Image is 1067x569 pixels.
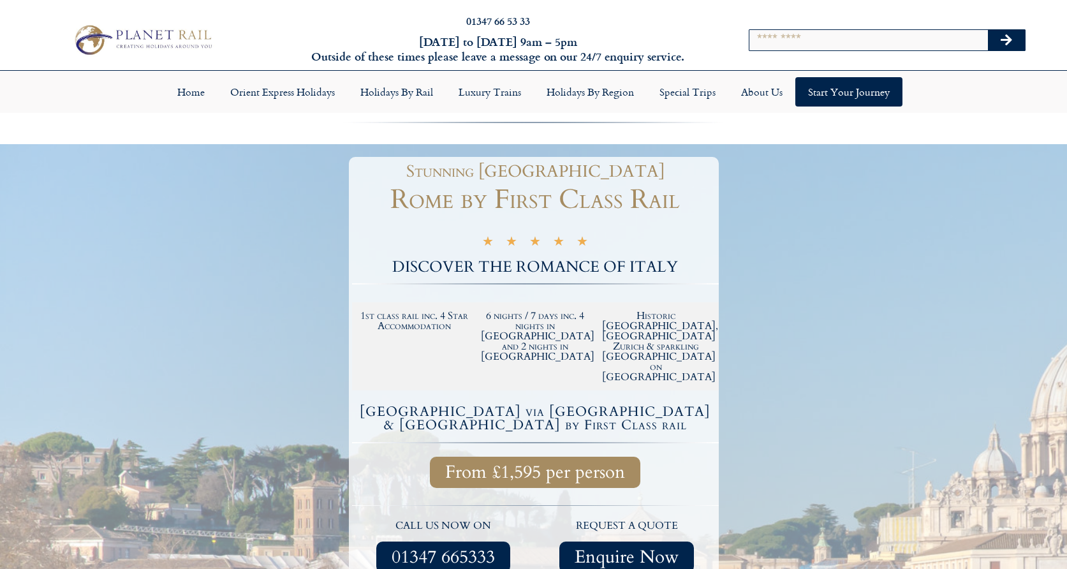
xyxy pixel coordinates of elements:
nav: Menu [6,77,1061,107]
i: ★ [553,236,564,251]
span: From £1,595 per person [445,464,625,480]
span: Enquire Now [575,549,679,565]
button: Search [988,30,1025,50]
a: Holidays by Region [534,77,647,107]
i: ★ [482,236,494,251]
h2: 1st class rail inc. 4 Star Accommodation [360,311,469,331]
h1: Rome by First Class Rail [352,186,719,213]
h2: DISCOVER THE ROMANCE OF ITALY [352,260,719,275]
span: 01347 665333 [392,549,495,565]
p: request a quote [541,518,712,535]
h2: 6 nights / 7 days inc. 4 nights in [GEOGRAPHIC_DATA] and 2 nights in [GEOGRAPHIC_DATA] [481,311,589,362]
a: Luxury Trains [446,77,534,107]
img: Planet Rail Train Holidays Logo [69,22,216,57]
h1: Stunning [GEOGRAPHIC_DATA] [358,163,712,180]
a: About Us [728,77,795,107]
i: ★ [577,236,588,251]
p: call us now on [358,518,529,535]
a: Home [165,77,217,107]
i: ★ [529,236,541,251]
a: 01347 66 53 33 [466,13,530,28]
i: ★ [506,236,517,251]
div: 5/5 [482,234,588,251]
h4: [GEOGRAPHIC_DATA] via [GEOGRAPHIC_DATA] & [GEOGRAPHIC_DATA] by First Class rail [354,405,717,432]
a: Special Trips [647,77,728,107]
h6: [DATE] to [DATE] 9am – 5pm Outside of these times please leave a message on our 24/7 enquiry serv... [288,34,708,64]
a: Orient Express Holidays [217,77,348,107]
h2: Historic [GEOGRAPHIC_DATA], [GEOGRAPHIC_DATA] Zurich & sparkling [GEOGRAPHIC_DATA] on [GEOGRAPHIC... [602,311,710,382]
a: Start your Journey [795,77,902,107]
a: From £1,595 per person [430,457,640,488]
a: Holidays by Rail [348,77,446,107]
